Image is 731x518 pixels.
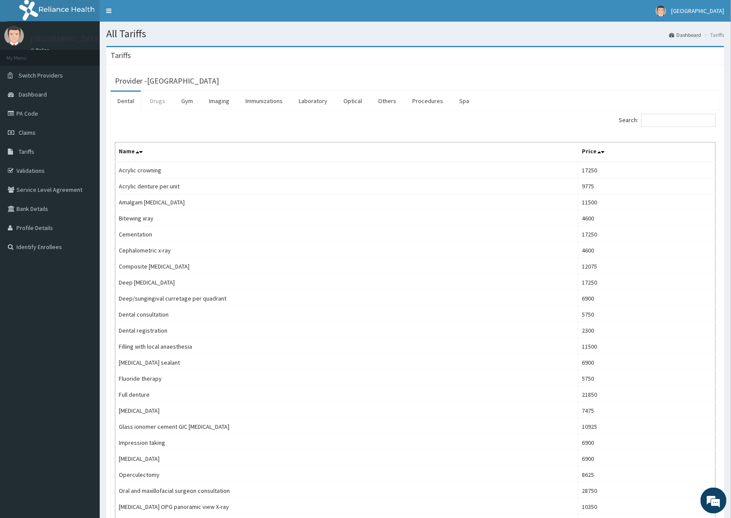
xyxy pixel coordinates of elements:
[578,307,716,323] td: 5750
[106,28,724,39] h1: All Tariffs
[578,419,716,435] td: 10925
[578,403,716,419] td: 7475
[578,142,716,162] th: Price
[30,47,51,53] a: Online
[578,323,716,339] td: 2300
[578,355,716,371] td: 6900
[578,275,716,291] td: 17250
[578,451,716,467] td: 6900
[115,371,578,387] td: Fluoride therapy
[111,92,141,110] a: Dental
[641,114,716,127] input: Search:
[16,43,35,65] img: d_794563401_company_1708531726252_794563401
[578,194,716,210] td: 11500
[578,291,716,307] td: 6900
[669,31,702,39] a: Dashboard
[111,52,131,59] h3: Tariffs
[452,92,476,110] a: Spa
[143,92,172,110] a: Drugs
[4,26,24,45] img: User Image
[19,129,36,136] span: Claims
[336,92,369,110] a: Optical
[115,307,578,323] td: Dental consultation
[115,227,578,243] td: Cementation
[115,483,578,499] td: Oral and maxillofacial surgeon consultation
[19,71,63,79] span: Switch Providers
[115,419,578,435] td: Glass ionomer cement GIC [MEDICAL_DATA]
[115,387,578,403] td: Full denture
[115,194,578,210] td: Amalgam [MEDICAL_DATA]
[115,142,578,162] th: Name
[45,49,146,60] div: Chat with us now
[578,387,716,403] td: 21850
[115,178,578,194] td: Acrylic denture per unit
[702,31,724,39] li: Tariffs
[115,77,219,85] h3: Provider - [GEOGRAPHIC_DATA]
[115,259,578,275] td: Composite [MEDICAL_DATA]
[238,92,290,110] a: Immunizations
[30,35,102,43] p: [GEOGRAPHIC_DATA]
[115,499,578,515] td: [MEDICAL_DATA] OPG panoramic view X-ray
[19,91,47,98] span: Dashboard
[19,148,34,155] span: Tariffs
[4,236,165,267] textarea: Type your message and hit 'Enter'
[578,499,716,515] td: 10350
[578,227,716,243] td: 17250
[578,210,716,227] td: 4600
[578,178,716,194] td: 9775
[371,92,403,110] a: Others
[578,371,716,387] td: 5750
[202,92,236,110] a: Imaging
[115,243,578,259] td: Cephalometric x-ray
[619,114,716,127] label: Search:
[578,243,716,259] td: 4600
[292,92,334,110] a: Laboratory
[115,403,578,419] td: [MEDICAL_DATA]
[405,92,450,110] a: Procedures
[115,355,578,371] td: [MEDICAL_DATA] sealant
[656,6,666,16] img: User Image
[578,162,716,178] td: 17250
[578,467,716,483] td: 8625
[115,275,578,291] td: Deep [MEDICAL_DATA]
[115,210,578,227] td: Bitewing xray
[578,435,716,451] td: 6900
[174,92,200,110] a: Gym
[142,4,163,25] div: Minimize live chat window
[115,323,578,339] td: Dental registration
[578,339,716,355] td: 11500
[115,467,578,483] td: Operculectomy
[578,483,716,499] td: 28750
[115,162,578,178] td: Acrylic crowning
[578,259,716,275] td: 12075
[50,109,120,197] span: We're online!
[672,7,724,15] span: [GEOGRAPHIC_DATA]
[115,339,578,355] td: Filling with local anaesthesia
[115,435,578,451] td: Impression taking
[115,451,578,467] td: [MEDICAL_DATA]
[115,291,578,307] td: Deep/sungingival curretage per quadrant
